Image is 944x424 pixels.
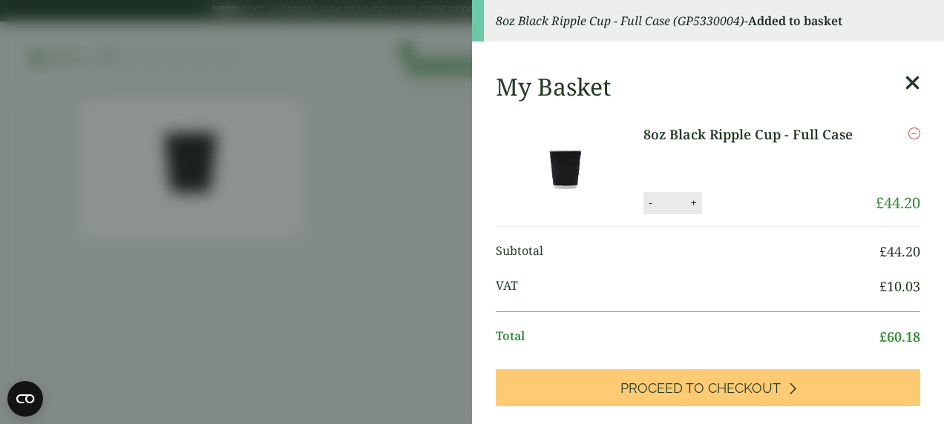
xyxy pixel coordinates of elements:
[876,193,920,213] bdi: 44.20
[496,73,611,101] h2: My Basket
[499,125,632,213] img: 8oz Black Ripple Cup -Full Case of-0
[643,125,864,145] a: 8oz Black Ripple Cup - Full Case
[496,242,879,262] span: Subtotal
[908,125,920,142] a: Remove this item
[496,369,920,406] a: Proceed to Checkout
[644,196,656,209] button: -
[620,380,781,397] span: Proceed to Checkout
[879,328,920,345] bdi: 60.18
[879,328,887,345] span: £
[496,13,744,29] em: 8oz Black Ripple Cup - Full Case (GP5330004)
[686,196,701,209] button: +
[496,327,879,347] span: Total
[879,277,920,295] bdi: 10.03
[496,276,879,297] span: VAT
[879,242,887,260] span: £
[879,277,887,295] span: £
[876,193,884,213] span: £
[748,13,842,29] strong: Added to basket
[879,242,920,260] bdi: 44.20
[7,381,43,417] button: Open CMP widget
